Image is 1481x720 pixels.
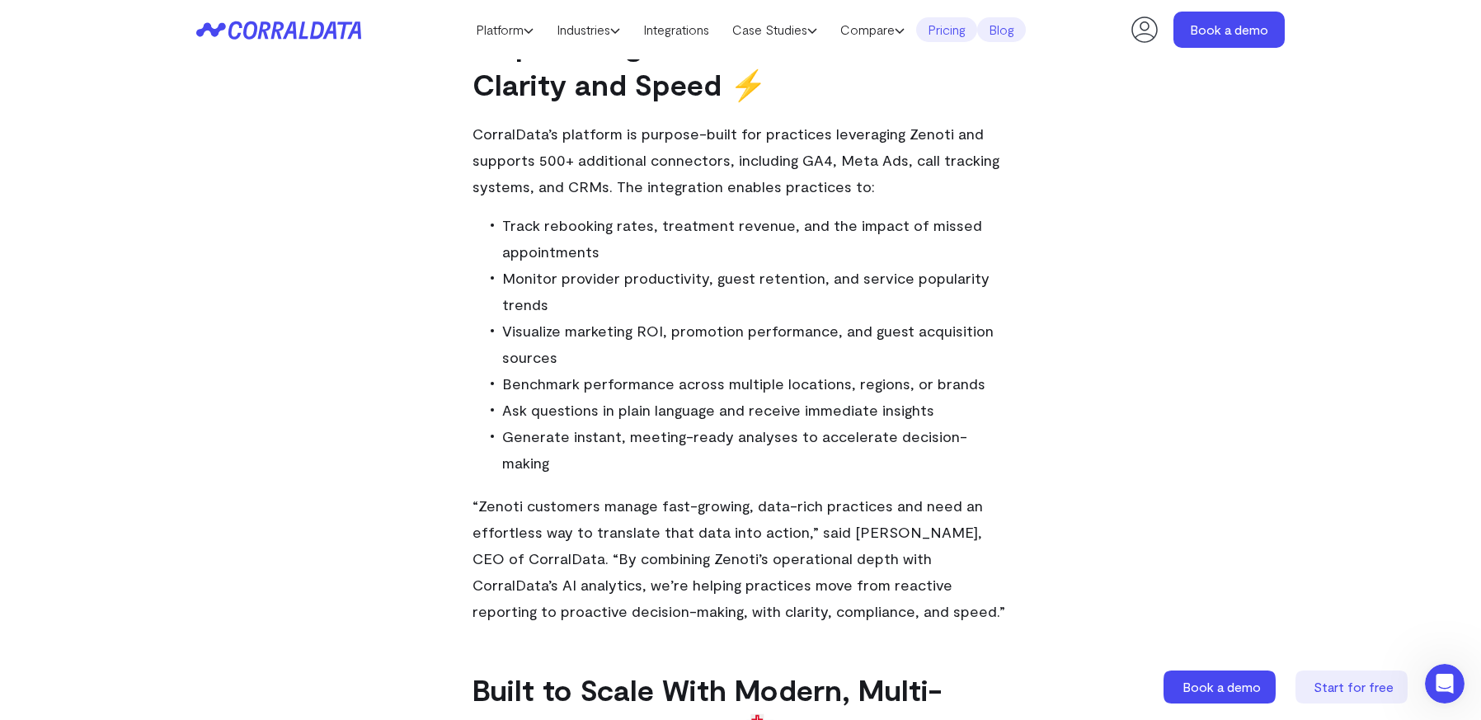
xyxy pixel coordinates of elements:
[721,17,829,42] a: Case Studies
[1173,12,1285,48] a: Book a demo
[473,125,999,195] span: CorralData’s platform is purpose-built for practices leveraging Zenoti and supports 500+ addition...
[1182,679,1261,694] span: Book a demo
[502,269,990,313] span: Monitor provider productivity, guest retention, and service popularity trends
[545,17,632,42] a: Industries
[473,26,948,101] b: Empowering Zenoti Practices With Clarity and Speed ⚡
[1164,671,1279,704] a: Book a demo
[632,17,721,42] a: Integrations
[464,17,545,42] a: Platform
[977,17,1026,42] a: Blog
[502,322,994,366] span: Visualize marketing ROI, promotion performance, and guest acquisition sources
[502,374,985,393] span: Benchmark performance across multiple locations, regions, or brands
[502,401,934,419] span: Ask questions in plain language and receive immediate insights
[1314,679,1394,694] span: Start for free
[502,216,982,261] span: Track rebooking rates, treatment revenue, and the impact of missed appointments
[829,17,916,42] a: Compare
[916,17,977,42] a: Pricing
[473,496,1005,620] span: “Zenoti customers manage fast-growing, data-rich practices and need an effortless way to translat...
[502,427,967,472] span: Generate instant, meeting-ready analyses to accelerate decision-making
[1295,671,1411,704] a: Start for free
[1425,664,1465,704] iframe: Intercom live chat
